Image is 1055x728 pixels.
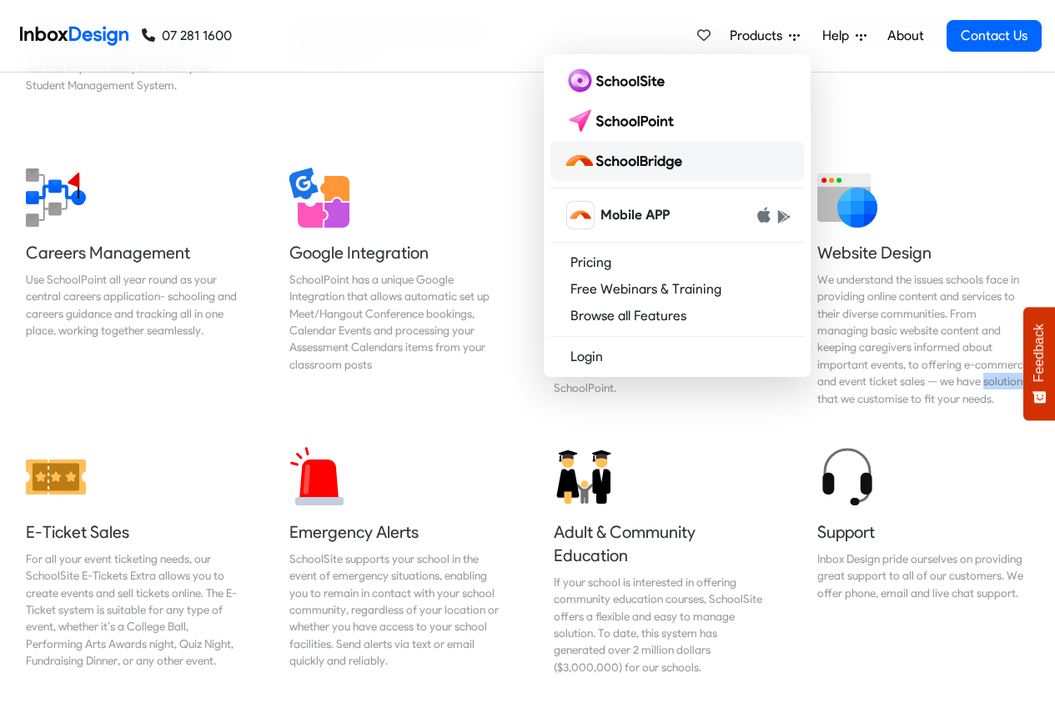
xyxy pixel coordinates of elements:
[550,303,804,329] a: Browse all Features
[276,154,515,420] a: Google Integration SchoolPoint has a unique Google Integration that allows automatic set up Meet/...
[550,344,804,370] a: Login
[600,205,670,225] span: Mobile APP
[13,434,251,689] a: E-Ticket Sales For all your event ticketing needs, our SchoolSite E-Tickets Extra allows you to c...
[947,20,1042,52] a: Contact Us
[817,550,1029,601] div: Inbox Design pride ourselves on providing great support to all of our customers. We offer phone, ...
[142,26,232,46] a: 07 281 1600
[564,108,681,134] img: schoolpoint logo
[26,241,238,264] h5: Careers Management
[13,154,251,420] a: Careers Management Use SchoolPoint all year round as your central careers application- schooling ...
[817,520,1029,544] h5: Support
[567,202,594,228] img: schoolbridge icon
[550,249,804,276] a: Pricing
[289,520,501,544] h5: Emergency Alerts
[730,26,789,46] span: Products
[276,434,515,689] a: Emergency Alerts SchoolSite supports your school in the event of emergency situations, enabling y...
[1023,307,1055,420] button: Feedback - Show survey
[26,271,238,339] div: Use SchoolPoint all year round as your central careers application- schooling and careers guidanc...
[540,434,779,689] a: Adult & Community Education If your school is interested in offering community education courses,...
[1032,324,1047,382] span: Feedback
[26,447,86,507] img: 2022_01_12_icon_ticket.svg
[822,26,856,46] span: Help
[804,434,1042,689] a: Support Inbox Design pride ourselves on providing great support to all of our customers. We offer...
[540,154,779,420] a: NCEA & At-Risk Student Tracking With SchoolPoint's At-Risk Student Tools, you can track Students ...
[817,447,877,507] img: 2022_01_12_icon_headset.svg
[289,241,501,264] h5: Google Integration
[564,68,671,94] img: schoolsite logo
[289,447,349,507] img: 2022_01_12_icon_siren.svg
[817,241,1029,264] h5: Website Design
[289,550,501,670] div: SchoolSite supports your school in the event of emergency situations, enabling you to remain in c...
[817,168,877,228] img: 2022_01_12_icon_website.svg
[564,148,689,174] img: schoolbridge logo
[882,19,928,53] a: About
[817,271,1029,407] div: We understand the issues schools face in providing online content and services to their diverse c...
[544,54,811,377] div: Products
[550,276,804,303] a: Free Webinars & Training
[289,168,349,228] img: 2022_01_13_icon_google_integration.svg
[550,195,804,235] a: schoolbridge icon Mobile APP
[26,520,238,544] h5: E-Ticket Sales
[816,19,873,53] a: Help
[554,574,766,675] div: If your school is interested in offering community education courses, SchoolSite offers a flexibl...
[289,271,501,373] div: SchoolPoint has a unique Google Integration that allows automatic set up Meet/Hangout Conference ...
[723,19,806,53] a: Products
[804,154,1042,420] a: Website Design We understand the issues schools face in providing online content and services to ...
[26,550,238,670] div: For all your event ticketing needs, our SchoolSite E-Tickets Extra allows you to create events an...
[554,447,614,507] img: 2022_01_12_icon_adult_education.svg
[26,168,86,228] img: 2022_01_13_icon_career_management.svg
[554,520,766,567] h5: Adult & Community Education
